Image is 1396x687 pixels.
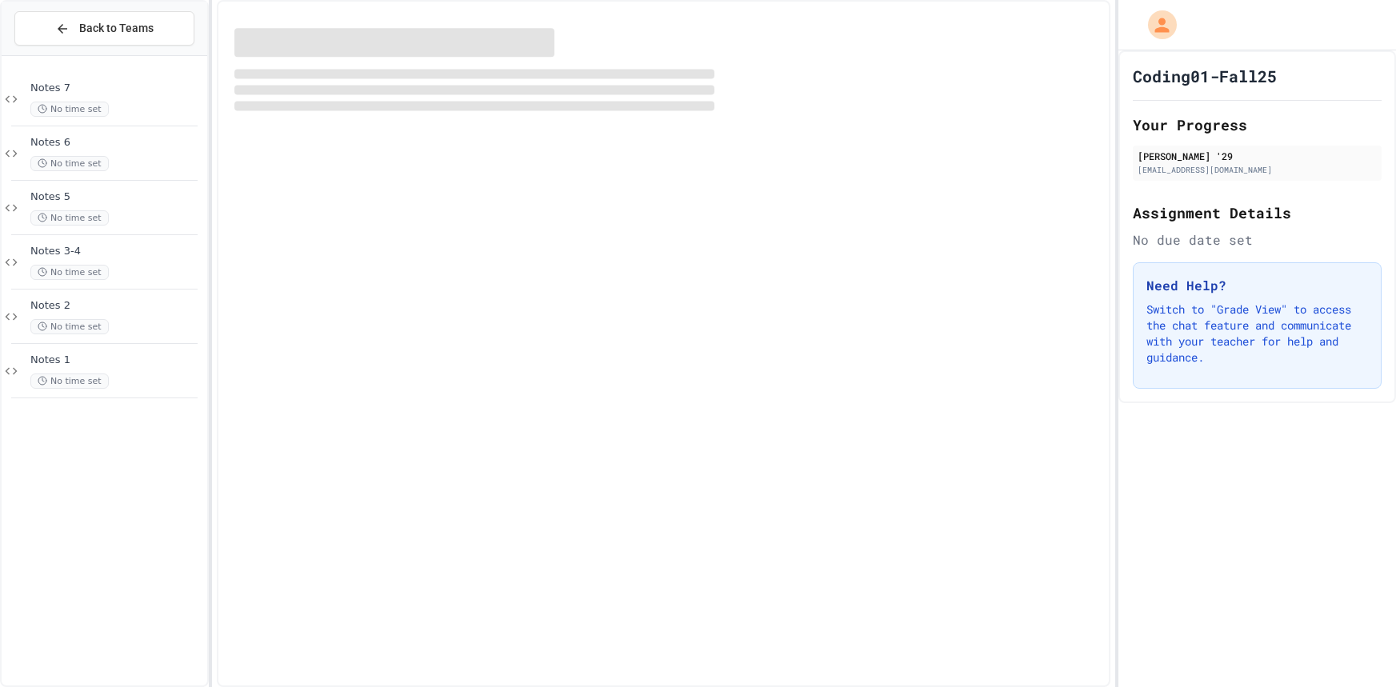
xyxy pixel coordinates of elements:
[30,265,109,280] span: No time set
[1138,164,1377,176] div: [EMAIL_ADDRESS][DOMAIN_NAME]
[1133,230,1382,250] div: No due date set
[1133,65,1277,87] h1: Coding01-Fall25
[14,11,194,46] button: Back to Teams
[1329,623,1380,671] iframe: chat widget
[79,20,154,37] span: Back to Teams
[30,136,204,150] span: Notes 6
[30,82,204,95] span: Notes 7
[1131,6,1181,43] div: My Account
[1138,149,1377,163] div: [PERSON_NAME] '29
[30,156,109,171] span: No time set
[1133,202,1382,224] h2: Assignment Details
[30,210,109,226] span: No time set
[30,353,204,367] span: Notes 1
[1263,553,1380,621] iframe: chat widget
[1146,302,1368,365] p: Switch to "Grade View" to access the chat feature and communicate with your teacher for help and ...
[30,245,204,258] span: Notes 3-4
[30,299,204,313] span: Notes 2
[30,190,204,204] span: Notes 5
[1146,276,1368,295] h3: Need Help?
[30,319,109,334] span: No time set
[30,102,109,117] span: No time set
[1133,114,1382,136] h2: Your Progress
[30,373,109,389] span: No time set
